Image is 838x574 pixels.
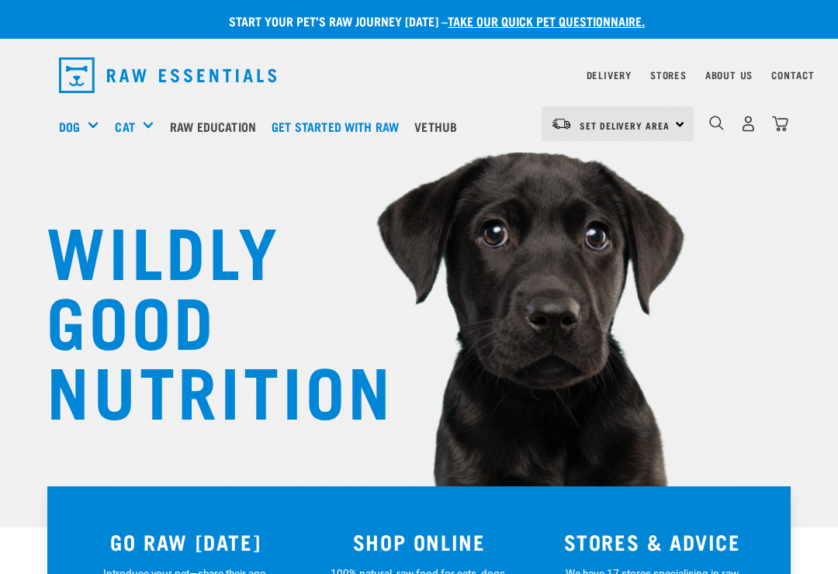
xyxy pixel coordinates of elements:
a: Delivery [587,72,632,78]
a: Stores [650,72,687,78]
a: Dog [59,117,80,136]
a: Get started with Raw [268,95,410,157]
h3: GO RAW [DATE] [78,530,293,554]
a: Vethub [410,95,469,157]
a: Raw Education [166,95,268,157]
h3: STORES & ADVICE [545,530,760,554]
img: Raw Essentials Logo [59,57,276,93]
img: home-icon-1@2x.png [709,116,724,130]
h1: WILDLY GOOD NUTRITION [47,213,357,423]
a: Contact [771,72,815,78]
img: van-moving.png [551,117,572,131]
img: home-icon@2x.png [772,116,788,132]
nav: dropdown navigation [47,51,791,99]
a: take our quick pet questionnaire. [448,17,645,24]
span: Set Delivery Area [580,123,670,128]
a: Cat [115,117,134,136]
img: user.png [740,116,757,132]
a: About Us [705,72,753,78]
h3: SHOP ONLINE [312,530,527,554]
